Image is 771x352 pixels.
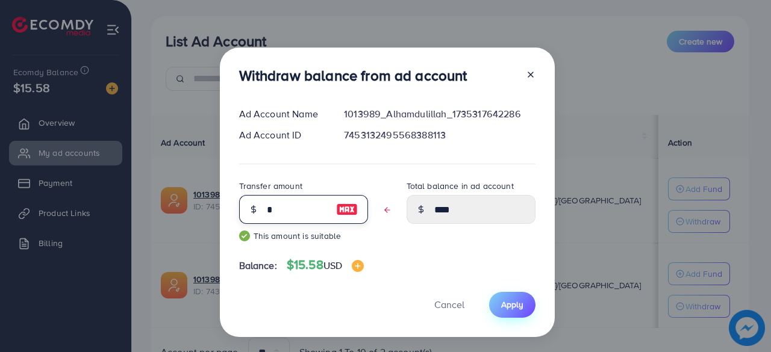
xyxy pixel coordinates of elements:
[239,259,277,273] span: Balance:
[352,260,364,272] img: image
[336,202,358,217] img: image
[419,292,479,318] button: Cancel
[407,180,514,192] label: Total balance in ad account
[239,67,467,84] h3: Withdraw balance from ad account
[239,230,250,241] img: guide
[434,298,464,311] span: Cancel
[489,292,535,318] button: Apply
[334,107,545,121] div: 1013989_Alhamdulillah_1735317642286
[501,298,523,310] span: Apply
[323,259,342,272] span: USD
[287,258,364,273] h4: $15.58
[334,128,545,142] div: 7453132495568388113
[229,107,335,121] div: Ad Account Name
[239,230,368,242] small: This amount is suitable
[239,180,302,192] label: Transfer amount
[229,128,335,142] div: Ad Account ID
